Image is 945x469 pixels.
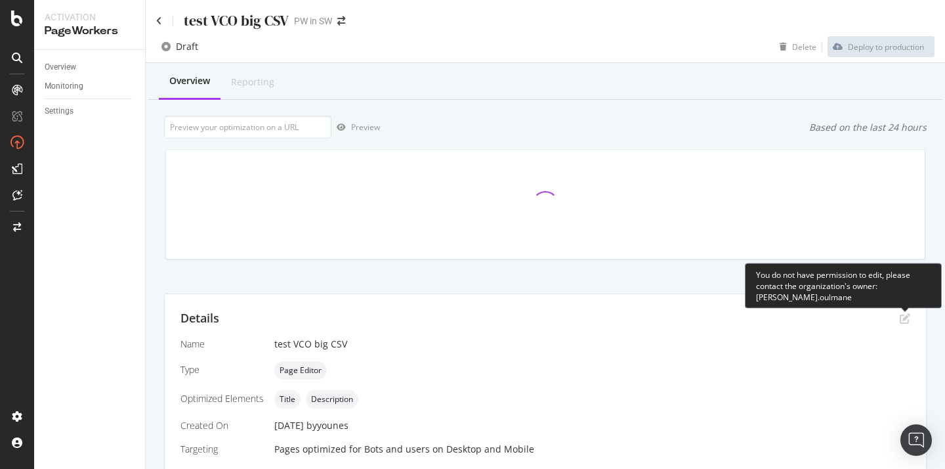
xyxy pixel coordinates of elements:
div: pen-to-square [900,313,910,324]
div: Deploy to production [848,41,924,53]
div: Draft [176,40,198,53]
div: Monitoring [45,79,83,93]
div: Name [180,338,264,351]
span: Title [280,395,295,403]
div: Targeting [180,443,264,456]
div: Bots and users [364,443,430,456]
div: Overview [45,60,76,74]
input: Preview your optimization on a URL [164,116,331,139]
button: Preview [331,117,380,138]
div: test VCO big CSV [274,338,910,351]
button: Delete [774,36,816,57]
div: Pages optimized for on [274,443,910,456]
div: Details [180,310,219,327]
div: neutral label [274,390,301,409]
div: Desktop and Mobile [446,443,534,456]
button: Deploy to production [828,36,934,57]
div: by younes [306,419,348,432]
div: test VCO big CSV [184,11,289,31]
div: Preview [351,122,380,133]
div: Reporting [231,76,274,89]
a: Click to go back [156,16,162,26]
div: Activation [45,11,135,24]
a: Overview [45,60,136,74]
div: Open Intercom Messenger [900,424,932,456]
div: Based on the last 24 hours [809,121,927,134]
div: Optimized Elements [180,392,264,405]
div: arrow-right-arrow-left [337,16,345,26]
span: Description [311,395,353,403]
div: Created On [180,419,264,432]
div: Settings [45,104,73,118]
div: Overview [169,74,210,87]
div: PageWorkers [45,24,135,39]
div: PW in SW [294,14,332,28]
div: Type [180,363,264,376]
div: [DATE] [274,419,910,432]
span: Page Editor [280,367,322,374]
a: Monitoring [45,79,136,93]
div: Delete [792,41,816,53]
a: Settings [45,104,136,118]
div: You do not have permission to edit, please contact the organization's owner: [PERSON_NAME].oulmane [745,263,942,308]
div: neutral label [306,390,358,409]
div: neutral label [274,361,327,380]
